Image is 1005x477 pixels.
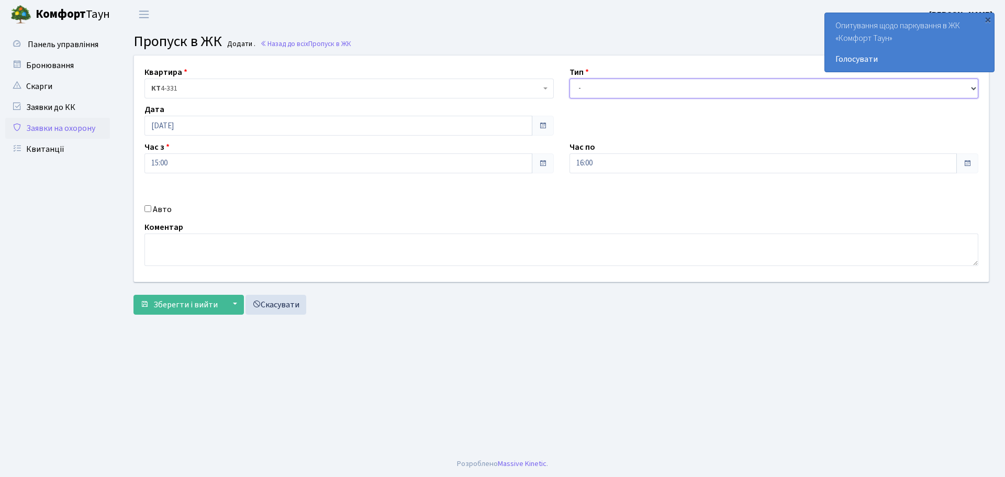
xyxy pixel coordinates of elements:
b: [PERSON_NAME] [929,9,992,20]
a: Квитанції [5,139,110,160]
label: Тип [569,66,589,79]
a: [PERSON_NAME] [929,8,992,21]
div: Розроблено . [457,458,548,470]
span: <b>КТ</b>&nbsp;&nbsp;&nbsp;&nbsp;4-331 [144,79,554,98]
button: Зберегти і вийти [133,295,225,315]
b: КТ [151,83,161,94]
a: Скарги [5,76,110,97]
span: Панель управління [28,39,98,50]
span: Пропуск в ЖК [133,31,222,52]
div: Опитування щодо паркування в ЖК «Комфорт Таун» [825,13,994,72]
label: Дата [144,103,164,116]
span: <b>КТ</b>&nbsp;&nbsp;&nbsp;&nbsp;4-331 [151,83,541,94]
small: Додати . [225,40,255,49]
label: Час по [569,141,595,153]
label: Коментар [144,221,183,234]
label: Квартира [144,66,187,79]
a: Панель управління [5,34,110,55]
a: Заявки до КК [5,97,110,118]
a: Скасувати [245,295,306,315]
div: × [982,14,993,25]
a: Голосувати [835,53,984,65]
a: Бронювання [5,55,110,76]
a: Massive Kinetic [498,458,546,469]
img: logo.png [10,4,31,25]
button: Переключити навігацію [131,6,157,23]
span: Пропуск в ЖК [308,39,351,49]
a: Назад до всіхПропуск в ЖК [260,39,351,49]
span: Зберегти і вийти [153,299,218,310]
a: Заявки на охорону [5,118,110,139]
label: Авто [153,203,172,216]
b: Комфорт [36,6,86,23]
label: Час з [144,141,170,153]
span: Таун [36,6,110,24]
